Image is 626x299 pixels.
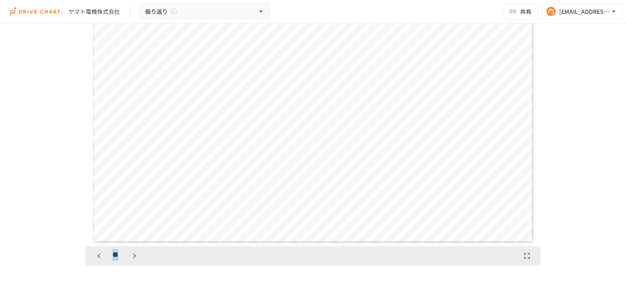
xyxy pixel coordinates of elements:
[541,3,623,20] button: [EMAIL_ADDRESS][DOMAIN_NAME]
[68,7,120,16] div: ヤマト電機株式会社
[559,7,610,17] div: [EMAIL_ADDRESS][DOMAIN_NAME]
[504,3,538,20] button: 共有
[520,7,531,16] span: 共有
[140,4,270,20] button: 振り返り
[10,5,62,18] img: i9VDDS9JuLRLX3JIUyK59LcYp6Y9cayLPHs4hOxMB9W
[145,7,168,17] span: 振り返り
